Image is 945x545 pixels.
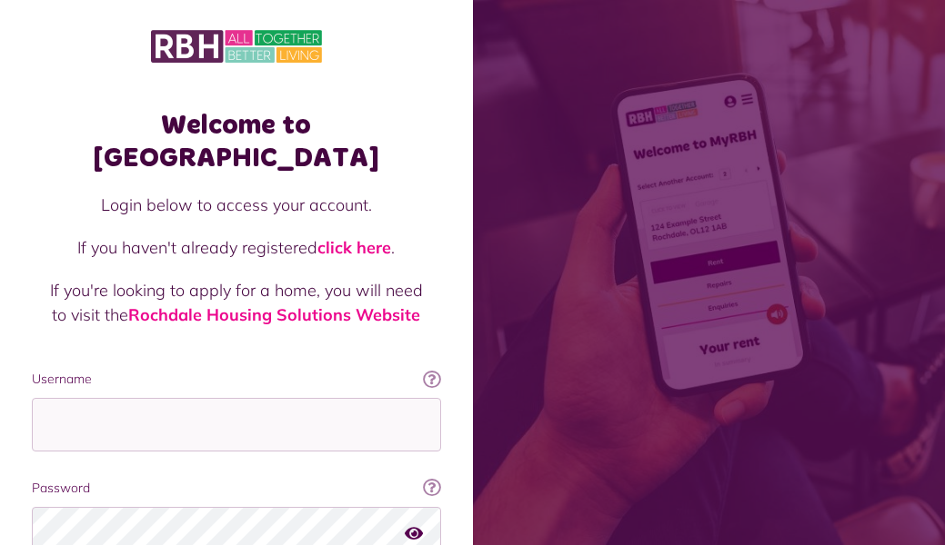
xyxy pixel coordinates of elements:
[128,304,420,325] a: Rochdale Housing Solutions Website
[50,235,423,260] p: If you haven't already registered .
[50,278,423,327] p: If you're looking to apply for a home, you will need to visit the
[32,109,441,174] h1: Welcome to [GEOGRAPHIC_DATA]
[32,479,441,498] label: Password
[50,193,423,217] p: Login below to access your account.
[317,237,391,258] a: click here
[32,370,441,389] label: Username
[151,27,322,65] img: MyRBH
